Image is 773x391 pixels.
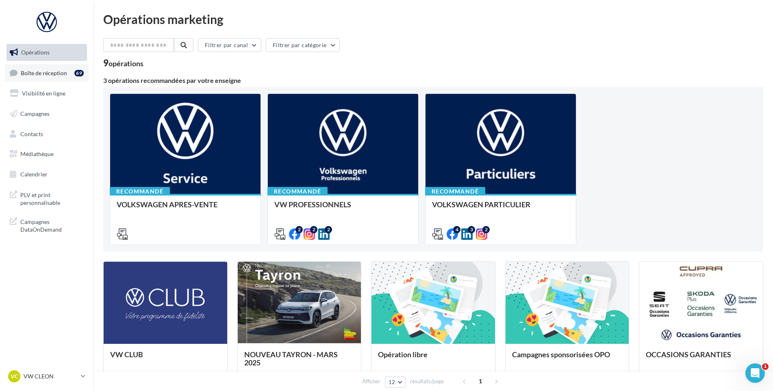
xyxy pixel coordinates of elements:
span: VW PROFESSIONNELS [274,200,351,209]
span: 1 [474,375,487,388]
iframe: Intercom live chat [745,363,765,383]
span: Campagnes sponsorisées OPO [512,350,610,359]
div: Recommandé [425,187,485,196]
button: 12 [385,376,406,388]
div: Recommandé [110,187,170,196]
span: résultats/page [410,378,444,385]
span: 12 [389,379,395,385]
span: Afficher [362,378,380,385]
a: Boîte de réception69 [5,64,89,82]
span: VOLKSWAGEN APRES-VENTE [117,200,217,209]
button: Filtrer par catégorie [266,38,340,52]
div: 2 [482,226,490,233]
span: Médiathèque [20,150,54,157]
span: Opérations [21,49,50,56]
div: 3 opérations recommandées par votre enseigne [103,77,763,84]
span: Campagnes DataOnDemand [20,216,84,234]
span: PLV et print personnalisable [20,189,84,207]
a: Calendrier [5,166,89,183]
span: NOUVEAU TAYRON - MARS 2025 [244,350,338,367]
span: OCCASIONS GARANTIES [646,350,731,359]
a: Médiathèque [5,146,89,163]
button: Filtrer par canal [198,38,261,52]
a: Campagnes DataOnDemand [5,213,89,237]
div: 69 [74,70,84,76]
span: Visibilité en ligne [22,90,65,97]
div: 4 [453,226,460,233]
span: 1 [762,363,769,370]
p: VW CLEON [24,372,78,380]
span: Calendrier [20,171,48,178]
div: Opérations marketing [103,13,763,25]
a: VC VW CLEON [7,369,87,384]
span: VC [11,372,18,380]
div: 2 [310,226,317,233]
div: 9 [103,59,143,67]
a: Campagnes [5,105,89,122]
span: Boîte de réception [21,69,67,76]
span: Contacts [20,130,43,137]
span: VW CLUB [110,350,143,359]
a: Visibilité en ligne [5,85,89,102]
span: Opération libre [378,350,428,359]
a: PLV et print personnalisable [5,186,89,210]
div: opérations [109,60,143,67]
div: 3 [468,226,475,233]
div: Recommandé [267,187,328,196]
a: Contacts [5,126,89,143]
div: 2 [295,226,303,233]
span: VOLKSWAGEN PARTICULIER [432,200,530,209]
span: Campagnes [20,110,50,117]
div: 2 [325,226,332,233]
a: Opérations [5,44,89,61]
